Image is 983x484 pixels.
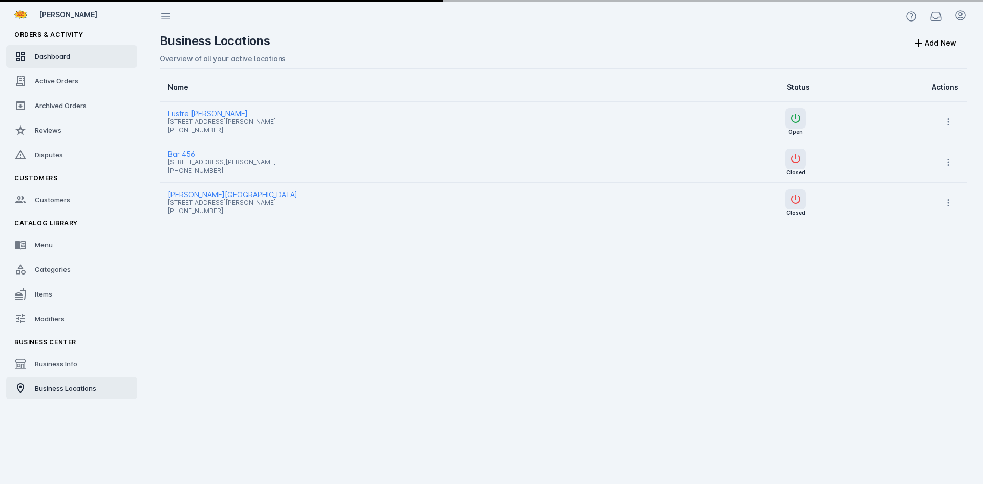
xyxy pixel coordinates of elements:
span: Lustre [PERSON_NAME] [168,108,655,120]
button: Add New [902,33,967,53]
span: Business Info [35,360,77,368]
span: Archived Orders [35,101,87,110]
div: Closed [786,206,805,219]
a: Dashboard [6,45,137,68]
span: Customers [35,196,70,204]
div: Closed [786,166,805,178]
div: [PERSON_NAME] [39,9,133,20]
span: [STREET_ADDRESS][PERSON_NAME] [168,197,655,209]
th: Status [663,73,818,101]
a: Menu [6,234,137,256]
span: Customers [14,174,57,182]
span: [STREET_ADDRESS][PERSON_NAME] [168,116,655,128]
a: Items [6,283,137,305]
div: Name [168,82,655,92]
th: Actions [818,73,967,101]
a: Business Info [6,352,137,375]
span: Menu [35,241,53,249]
span: Categories [35,265,71,273]
h2: Business Locations [160,33,270,53]
a: Customers [6,188,137,211]
span: [PERSON_NAME][GEOGRAPHIC_DATA] [168,188,655,201]
span: [STREET_ADDRESS][PERSON_NAME] [168,156,655,169]
span: Orders & Activity [14,31,83,38]
a: Active Orders [6,70,137,92]
span: Catalog Library [14,219,78,227]
span: Active Orders [35,77,78,85]
div: Add New [925,39,956,47]
span: Modifiers [35,314,65,323]
div: Name [168,82,188,92]
a: Archived Orders [6,94,137,117]
a: Reviews [6,119,137,141]
span: Items [35,290,52,298]
span: Business Locations [35,384,96,392]
a: Disputes [6,143,137,166]
span: [PHONE_NUMBER] [168,164,655,177]
span: [PHONE_NUMBER] [168,124,655,136]
div: Open [788,125,803,138]
span: Business Center [14,338,76,346]
span: Dashboard [35,52,70,60]
a: Business Locations [6,377,137,399]
a: Categories [6,258,137,281]
span: Reviews [35,126,61,134]
span: Disputes [35,151,63,159]
a: Modifiers [6,307,137,330]
span: [PHONE_NUMBER] [168,205,655,217]
span: Bar 456 [168,148,655,160]
div: Overview of all your active locations [160,53,967,64]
